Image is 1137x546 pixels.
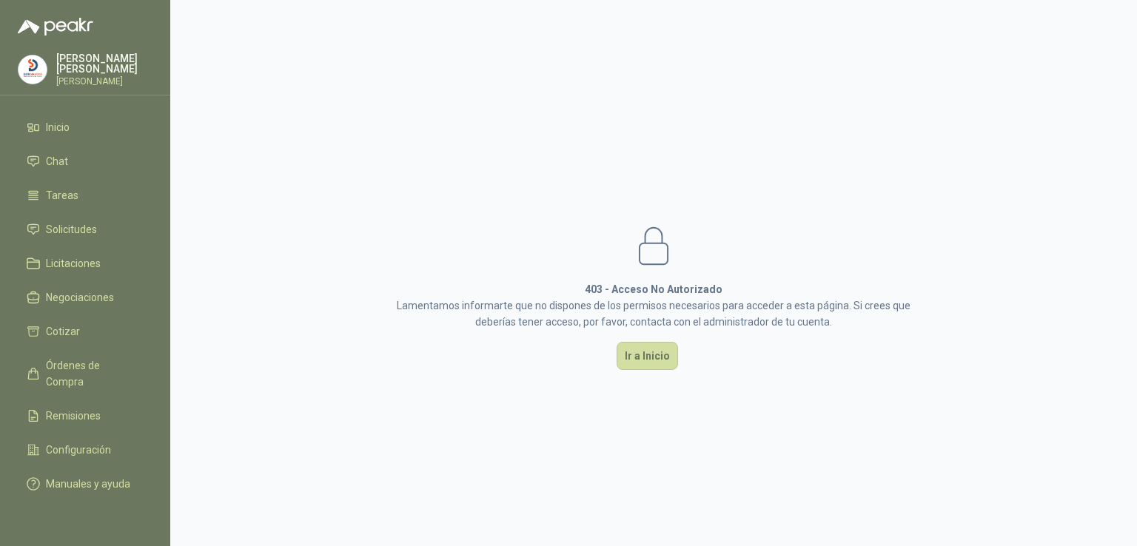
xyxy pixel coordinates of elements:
[18,283,152,311] a: Negociaciones
[617,342,678,370] button: Ir a Inicio
[18,436,152,464] a: Configuración
[395,281,912,297] h1: 403 - Acceso No Autorizado
[46,221,97,237] span: Solicitudes
[46,442,111,458] span: Configuración
[18,18,93,36] img: Logo peakr
[18,215,152,243] a: Solicitudes
[56,53,152,74] p: [PERSON_NAME] [PERSON_NAME]
[46,187,78,203] span: Tareas
[46,153,68,169] span: Chat
[18,249,152,277] a: Licitaciones
[46,476,130,492] span: Manuales y ayuda
[18,181,152,209] a: Tareas
[18,470,152,498] a: Manuales y ayuda
[56,77,152,86] p: [PERSON_NAME]
[46,289,114,306] span: Negociaciones
[19,55,47,84] img: Company Logo
[46,408,101,424] span: Remisiones
[395,297,912,330] p: Lamentamos informarte que no dispones de los permisos necesarios para acceder a esta página. Si c...
[18,113,152,141] a: Inicio
[46,357,138,390] span: Órdenes de Compra
[46,323,80,340] span: Cotizar
[18,317,152,346] a: Cotizar
[18,351,152,396] a: Órdenes de Compra
[46,119,70,135] span: Inicio
[18,402,152,430] a: Remisiones
[46,255,101,272] span: Licitaciones
[18,147,152,175] a: Chat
